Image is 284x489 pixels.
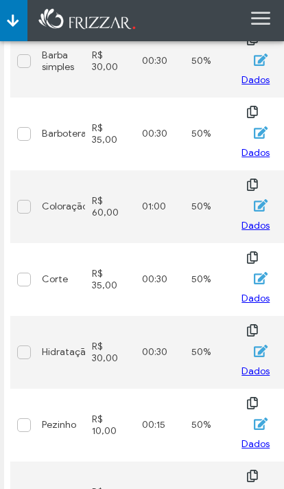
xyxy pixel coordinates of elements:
div: 00:30 [142,55,178,67]
button: ui-button [241,466,262,486]
button: ui-button [248,413,269,434]
div: R$ 30,00 [92,49,128,73]
span: ui-button [251,102,252,122]
span: ui-button [251,466,252,486]
div: R$ 35,00 [92,122,128,146]
div: 50% [191,346,228,358]
div: Barba simples [42,49,78,73]
button: Dados Fiscais [241,361,276,382]
span: Dados Fiscais [241,216,276,257]
span: Dados Fiscais [241,288,276,330]
div: 50% [191,128,228,139]
div: 01:00 [142,201,178,212]
button: ui-button [248,49,269,70]
button: ui-button [241,102,262,122]
div: 50% [191,419,228,431]
button: ui-button [248,268,269,288]
div: 00:15 [142,419,178,431]
div: Hidratação [42,346,78,358]
div: 00:30 [142,128,178,139]
button: ui-button [241,320,262,341]
span: ui-button [251,247,252,268]
button: Dados Fiscais [241,288,276,309]
button: ui-button [248,341,269,361]
span: ui-button [258,49,259,70]
span: Dados Fiscais [241,143,276,184]
button: Dados Fiscais [241,143,276,163]
div: R$ 60,00 [92,195,128,218]
div: Pezinho [42,419,78,431]
button: ui-button [248,122,269,143]
span: ui-button [10,10,18,31]
div: 50% [191,273,228,285]
span: ui-button [258,341,259,361]
button: Dados Fiscais [241,434,276,455]
span: Dados Fiscais [241,434,276,475]
button: ui-button [241,174,262,195]
span: ui-button [258,195,259,216]
button: Dados Fiscais [241,70,276,91]
span: ui-button [251,320,252,341]
div: Coloração [42,201,78,212]
span: Dados Fiscais [241,70,276,111]
div: R$ 30,00 [92,341,128,364]
div: 00:30 [142,346,178,358]
span: Dados Fiscais [241,361,276,402]
span: ui-button [258,122,259,143]
div: R$ 35,00 [92,268,128,291]
span: ui-button [258,268,259,288]
div: 00:30 [142,273,178,285]
span: ui-button [251,174,252,195]
button: ui-button [248,195,269,216]
div: Barboterapia [42,128,78,139]
button: ui-button [241,247,262,268]
div: 50% [191,201,228,212]
div: R$ 10,00 [92,413,128,437]
div: 50% [191,55,228,67]
button: Dados Fiscais [241,216,276,236]
div: Corte [42,273,78,285]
